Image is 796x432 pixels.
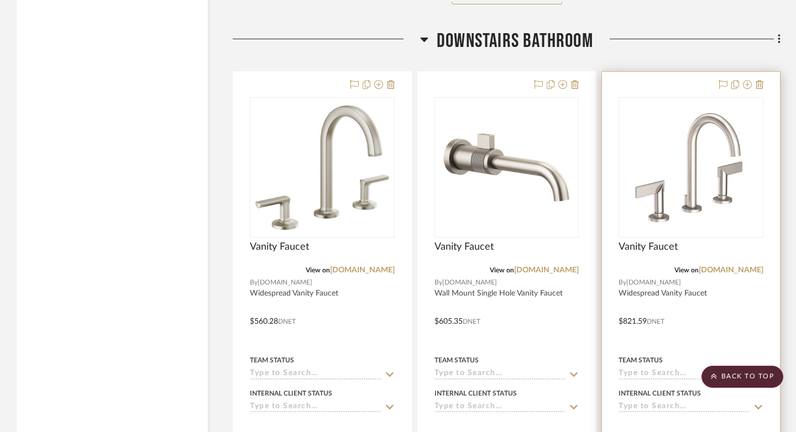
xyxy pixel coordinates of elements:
span: [DOMAIN_NAME] [626,277,681,288]
a: [DOMAIN_NAME] [699,266,763,274]
span: View on [490,267,514,273]
input: Type to Search… [619,369,750,380]
div: Team Status [250,355,294,365]
input: Type to Search… [250,402,381,413]
input: Type to Search… [250,369,381,380]
span: View on [306,267,330,273]
span: By [250,277,258,288]
div: Team Status [619,355,663,365]
img: Vanity Faucet [437,98,575,236]
img: Vanity Faucet [622,98,760,236]
span: Downstairs Bathroom [437,29,593,53]
a: [DOMAIN_NAME] [514,266,579,274]
div: 0 [619,98,763,237]
div: Internal Client Status [434,388,517,398]
div: Internal Client Status [619,388,701,398]
img: Vanity Faucet [253,98,391,236]
span: Vanity Faucet [434,241,494,253]
div: 0 [435,98,579,237]
input: Type to Search… [619,402,750,413]
div: 0 [250,98,394,237]
span: View on [674,267,699,273]
span: Vanity Faucet [619,241,678,253]
input: Type to Search… [434,369,566,380]
span: [DOMAIN_NAME] [442,277,497,288]
a: [DOMAIN_NAME] [330,266,395,274]
input: Type to Search… [434,402,566,413]
scroll-to-top-button: BACK TO TOP [701,366,783,388]
span: By [434,277,442,288]
div: Internal Client Status [250,388,332,398]
span: By [619,277,626,288]
span: [DOMAIN_NAME] [258,277,312,288]
span: Vanity Faucet [250,241,309,253]
div: Team Status [434,355,479,365]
